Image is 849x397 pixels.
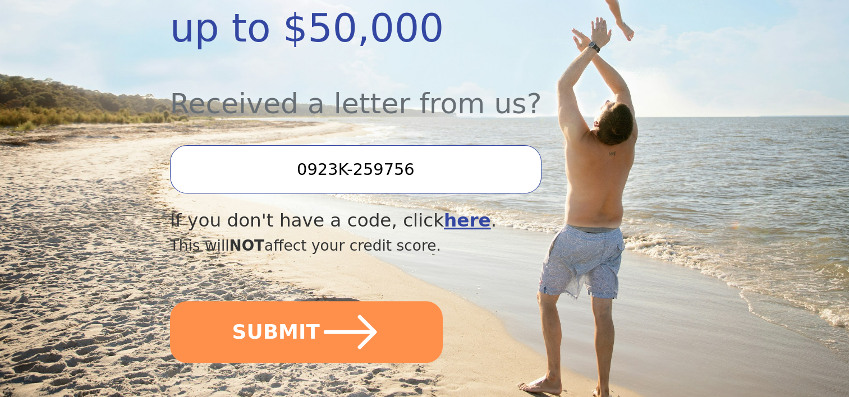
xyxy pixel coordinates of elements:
[230,237,265,254] span: NOT
[170,301,443,363] button: SUBMIT
[170,145,541,193] input: Enter your Offer Code:
[170,234,603,257] div: This will affect your credit score.
[170,57,603,125] div: Received a letter from us?
[444,210,491,231] a: here
[170,207,603,234] div: If you don't have a code, click .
